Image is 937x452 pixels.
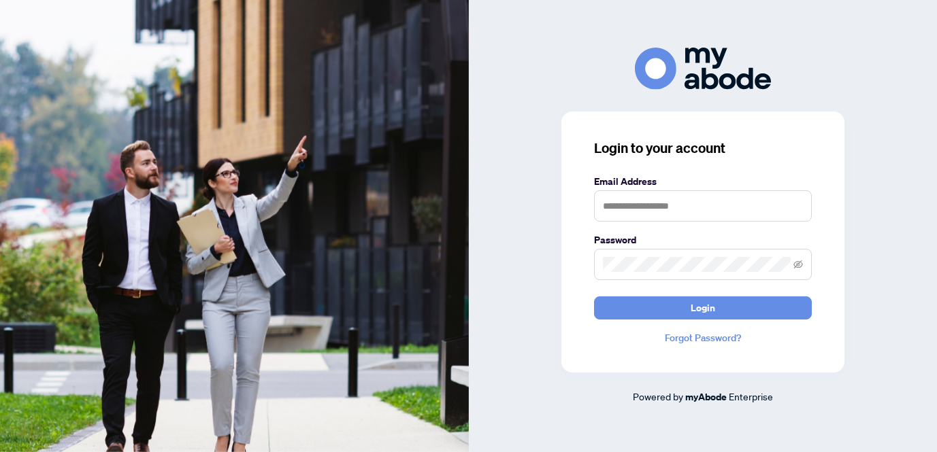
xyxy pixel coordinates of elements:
span: Enterprise [729,390,773,402]
a: myAbode [685,389,727,404]
label: Password [594,232,812,247]
button: Login [594,296,812,319]
span: eye-invisible [793,260,803,269]
h3: Login to your account [594,139,812,158]
span: Powered by [633,390,683,402]
img: ma-logo [635,48,771,89]
span: Login [691,297,715,319]
a: Forgot Password? [594,330,812,345]
label: Email Address [594,174,812,189]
